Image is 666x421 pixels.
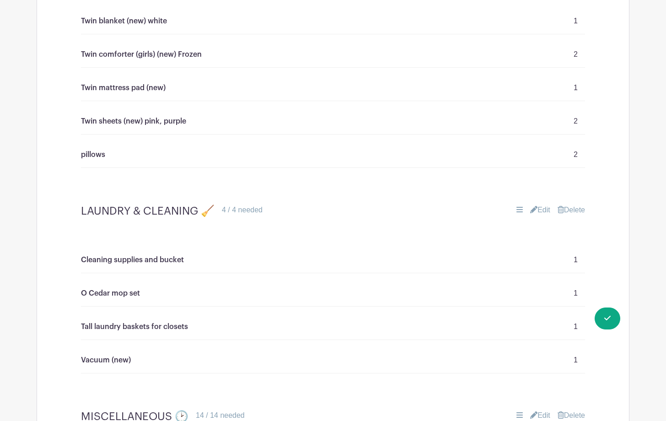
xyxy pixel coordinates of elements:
[574,116,578,127] p: 2
[558,205,585,216] a: Delete
[81,116,186,127] p: Twin sheets (new) pink, purple
[574,16,578,27] p: 1
[81,82,166,93] p: Twin mattress pad (new)
[81,254,184,265] p: Cleaning supplies and bucket
[81,149,105,160] p: pillows
[558,410,585,421] a: Delete
[530,205,550,216] a: Edit
[574,288,578,299] p: 1
[574,254,578,265] p: 1
[574,149,578,160] p: 2
[574,321,578,332] p: 1
[222,205,263,216] div: 4 / 4 needed
[530,410,550,421] a: Edit
[574,82,578,93] p: 1
[81,49,202,60] p: Twin comforter (girls) (new) Frozen
[196,410,245,421] div: 14 / 14 needed
[574,355,578,366] p: 1
[81,16,167,27] p: Twin blanket (new) white
[574,49,578,60] p: 2
[81,321,188,332] p: Tall laundry baskets for closets
[81,205,215,218] h4: LAUNDRY & CLEANING 🧹
[81,288,140,299] p: O Cedar mop set
[81,355,131,366] p: Vacuum (new)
